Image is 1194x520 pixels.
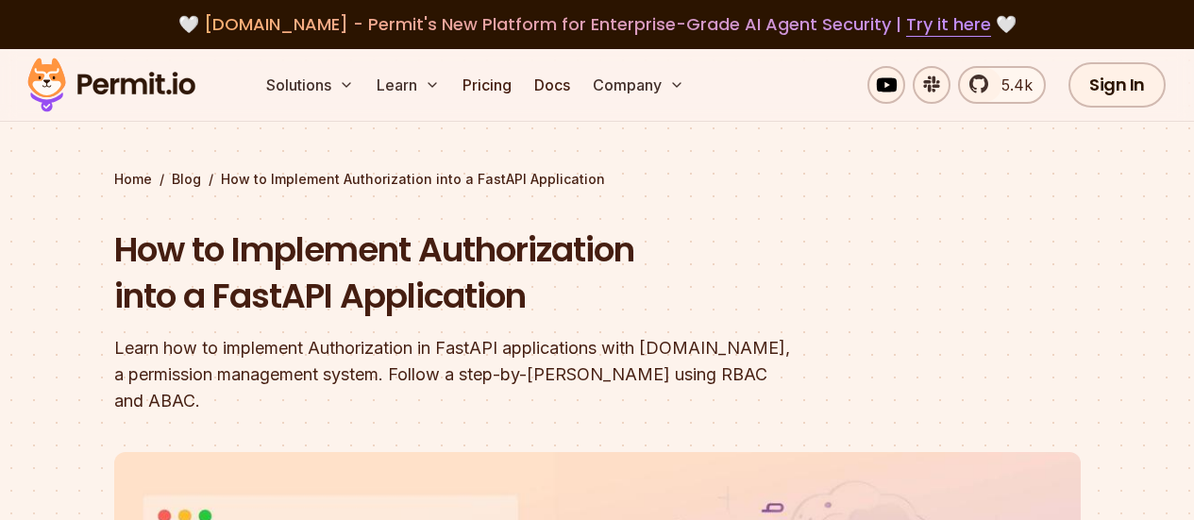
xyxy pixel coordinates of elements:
[45,11,1149,38] div: 🤍 🤍
[455,66,519,104] a: Pricing
[990,74,1033,96] span: 5.4k
[259,66,362,104] button: Solutions
[527,66,578,104] a: Docs
[114,226,839,320] h1: How to Implement Authorization into a FastAPI Application
[204,12,991,36] span: [DOMAIN_NAME] - Permit's New Platform for Enterprise-Grade AI Agent Security |
[172,170,201,189] a: Blog
[369,66,447,104] button: Learn
[114,170,1081,189] div: / /
[1068,62,1166,108] a: Sign In
[585,66,692,104] button: Company
[114,335,839,414] div: Learn how to implement Authorization in FastAPI applications with [DOMAIN_NAME], a permission man...
[114,170,152,189] a: Home
[906,12,991,37] a: Try it here
[958,66,1046,104] a: 5.4k
[19,53,204,117] img: Permit logo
